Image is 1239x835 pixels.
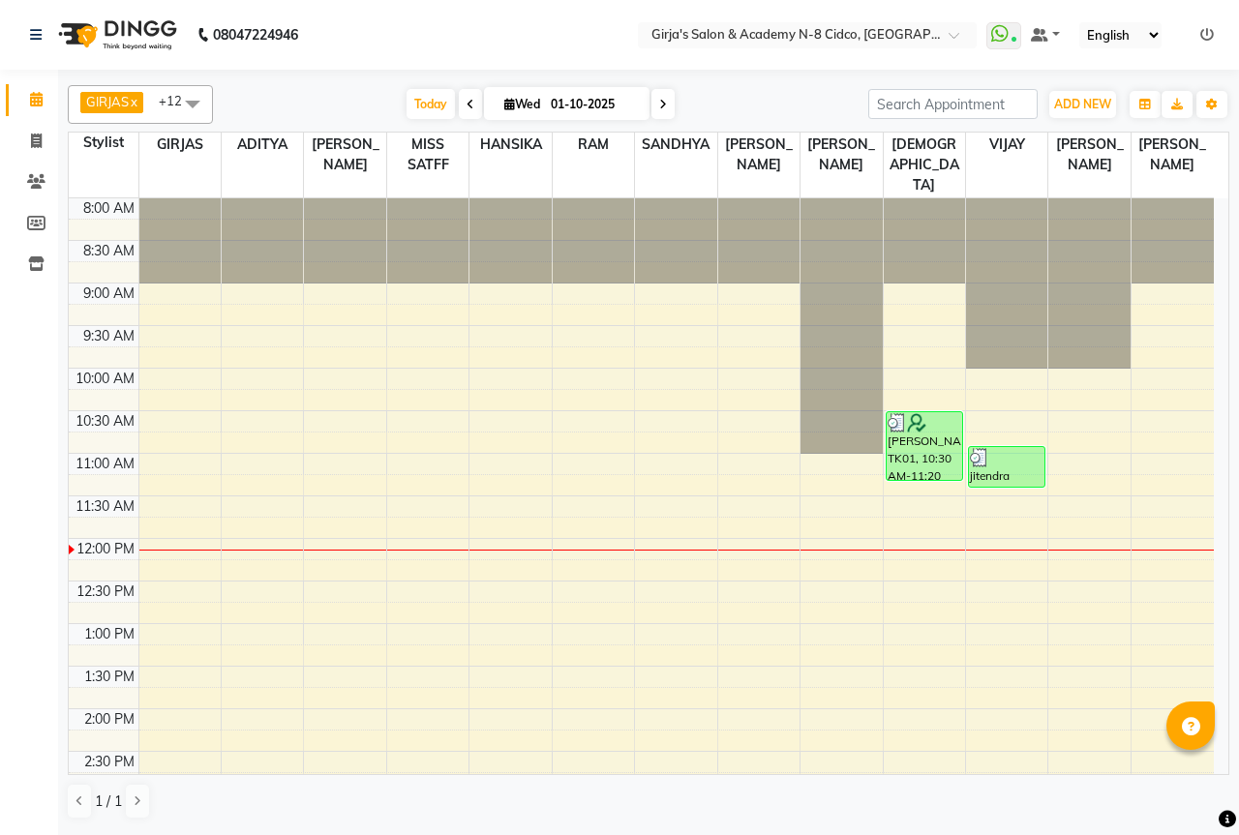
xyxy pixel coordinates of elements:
[635,133,716,157] span: SANDHYA
[72,369,138,389] div: 10:00 AM
[222,133,303,157] span: ADITYA
[72,454,138,474] div: 11:00 AM
[72,496,138,517] div: 11:30 AM
[1054,97,1111,111] span: ADD NEW
[80,709,138,730] div: 2:00 PM
[387,133,468,177] span: MISS SATFF
[79,241,138,261] div: 8:30 AM
[887,412,962,480] div: [PERSON_NAME], TK01, 10:30 AM-11:20 AM, Advance HairCut +[PERSON_NAME] Style (500) (₹500)
[407,89,455,119] span: Today
[1049,91,1116,118] button: ADD NEW
[80,752,138,772] div: 2:30 PM
[1132,133,1214,177] span: [PERSON_NAME]
[79,326,138,346] div: 9:30 AM
[868,89,1038,119] input: Search Appointment
[159,93,196,108] span: +12
[884,133,965,197] span: [DEMOGRAPHIC_DATA]
[801,133,882,177] span: [PERSON_NAME]
[553,133,634,157] span: RAM
[139,133,221,157] span: GIRJAS
[79,283,138,304] div: 9:00 AM
[969,447,1044,487] div: jitendra [PERSON_NAME] gas, TK02, 10:55 AM-11:25 AM, Moustache COLOR(120) (₹120)
[73,582,138,602] div: 12:30 PM
[1158,758,1220,816] iframe: chat widget
[304,133,385,177] span: [PERSON_NAME]
[545,90,642,119] input: 2025-10-01
[49,8,182,62] img: logo
[129,94,137,109] a: x
[69,133,138,153] div: Stylist
[80,624,138,644] div: 1:00 PM
[73,539,138,559] div: 12:00 PM
[718,133,800,177] span: [PERSON_NAME]
[79,198,138,219] div: 8:00 AM
[95,791,122,812] span: 1 / 1
[469,133,551,157] span: HANSIKA
[86,94,129,109] span: GIRJAS
[213,8,298,62] b: 08047224946
[80,667,138,687] div: 1:30 PM
[72,411,138,432] div: 10:30 AM
[966,133,1047,157] span: VIJAY
[1048,133,1130,177] span: [PERSON_NAME]
[499,97,545,111] span: Wed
